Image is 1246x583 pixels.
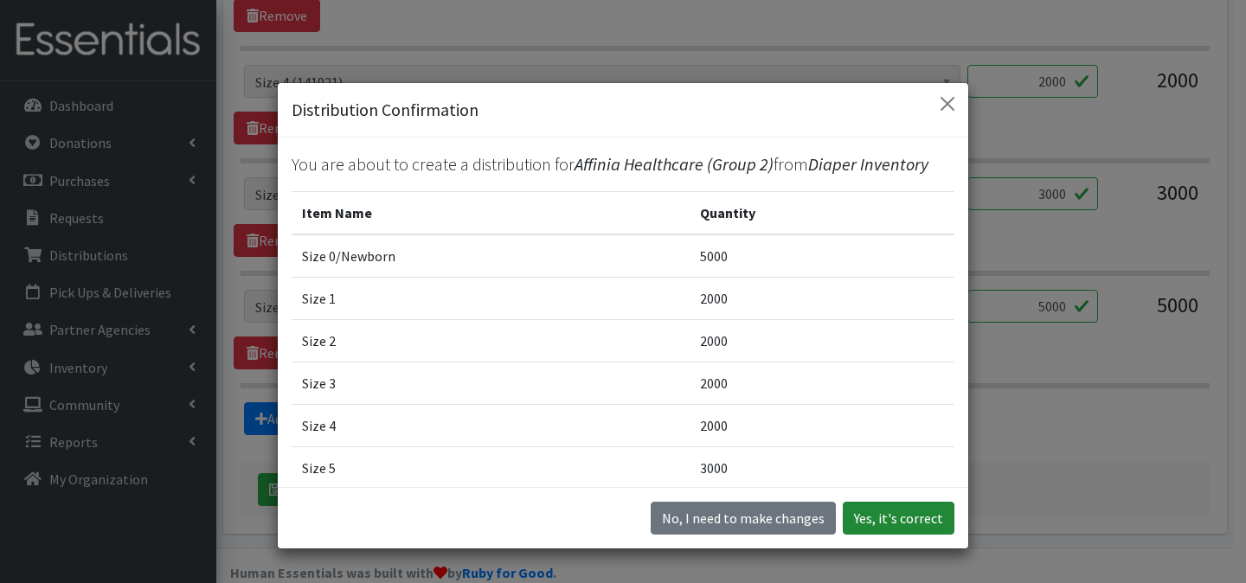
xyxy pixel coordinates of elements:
[690,319,954,362] td: 2000
[292,234,690,278] td: Size 0/Newborn
[843,502,954,535] button: Yes, it's correct
[575,153,774,175] span: Affinia Healthcare (Group 2)
[292,151,954,177] p: You are about to create a distribution for from
[808,153,928,175] span: Diaper Inventory
[292,446,690,489] td: Size 5
[690,446,954,489] td: 3000
[690,234,954,278] td: 5000
[292,191,690,234] th: Item Name
[292,97,478,123] h5: Distribution Confirmation
[690,277,954,319] td: 2000
[690,191,954,234] th: Quantity
[292,277,690,319] td: Size 1
[651,502,836,535] button: No I need to make changes
[934,90,961,118] button: Close
[292,362,690,404] td: Size 3
[292,319,690,362] td: Size 2
[292,404,690,446] td: Size 4
[690,404,954,446] td: 2000
[690,362,954,404] td: 2000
